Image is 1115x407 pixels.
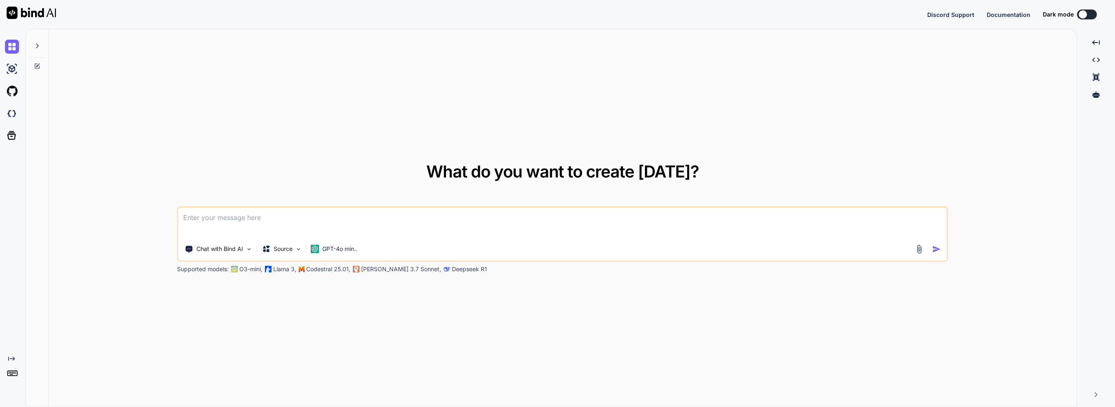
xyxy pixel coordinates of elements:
[196,245,243,253] p: Chat with Bind AI
[361,265,441,273] p: [PERSON_NAME] 3.7 Sonnet,
[295,246,302,253] img: Pick Models
[299,266,305,272] img: Mistral-AI
[927,10,974,19] button: Discord Support
[5,106,19,121] img: darkCloudIdeIcon
[246,246,253,253] img: Pick Tools
[444,266,450,272] img: claude
[426,161,699,182] span: What do you want to create [DATE]?
[987,10,1030,19] button: Documentation
[927,11,974,18] span: Discord Support
[306,265,350,273] p: Codestral 25.01,
[322,245,357,253] p: GPT-4o min..
[274,245,293,253] p: Source
[273,265,296,273] p: Llama 3,
[231,266,238,272] img: GPT-4
[7,7,56,19] img: Bind AI
[987,11,1030,18] span: Documentation
[932,245,941,253] img: icon
[5,62,19,76] img: ai-studio
[1043,10,1074,19] span: Dark mode
[265,266,272,272] img: Llama2
[914,244,924,254] img: attachment
[311,245,319,253] img: GPT-4o mini
[239,265,262,273] p: O3-mini,
[5,40,19,54] img: chat
[353,266,359,272] img: claude
[452,265,487,273] p: Deepseek R1
[177,265,229,273] p: Supported models:
[5,84,19,98] img: githubLight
